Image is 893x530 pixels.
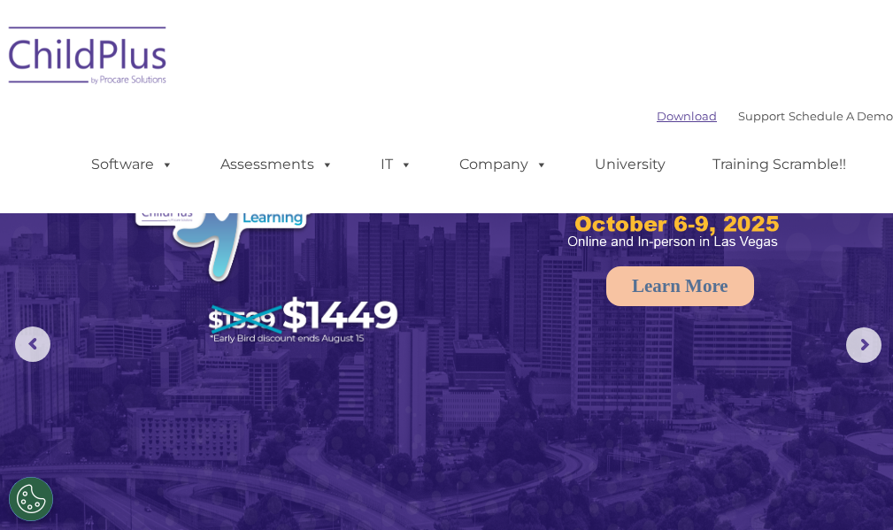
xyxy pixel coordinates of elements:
a: Support [738,109,785,123]
a: Software [73,147,191,182]
a: IT [363,147,430,182]
a: Schedule A Demo [789,109,893,123]
a: Download [657,109,717,123]
a: Company [442,147,566,182]
a: University [577,147,683,182]
font: | [657,109,893,123]
a: Training Scramble!! [695,147,864,182]
a: Learn More [606,266,754,306]
a: Assessments [203,147,351,182]
button: Cookies Settings [9,477,53,521]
